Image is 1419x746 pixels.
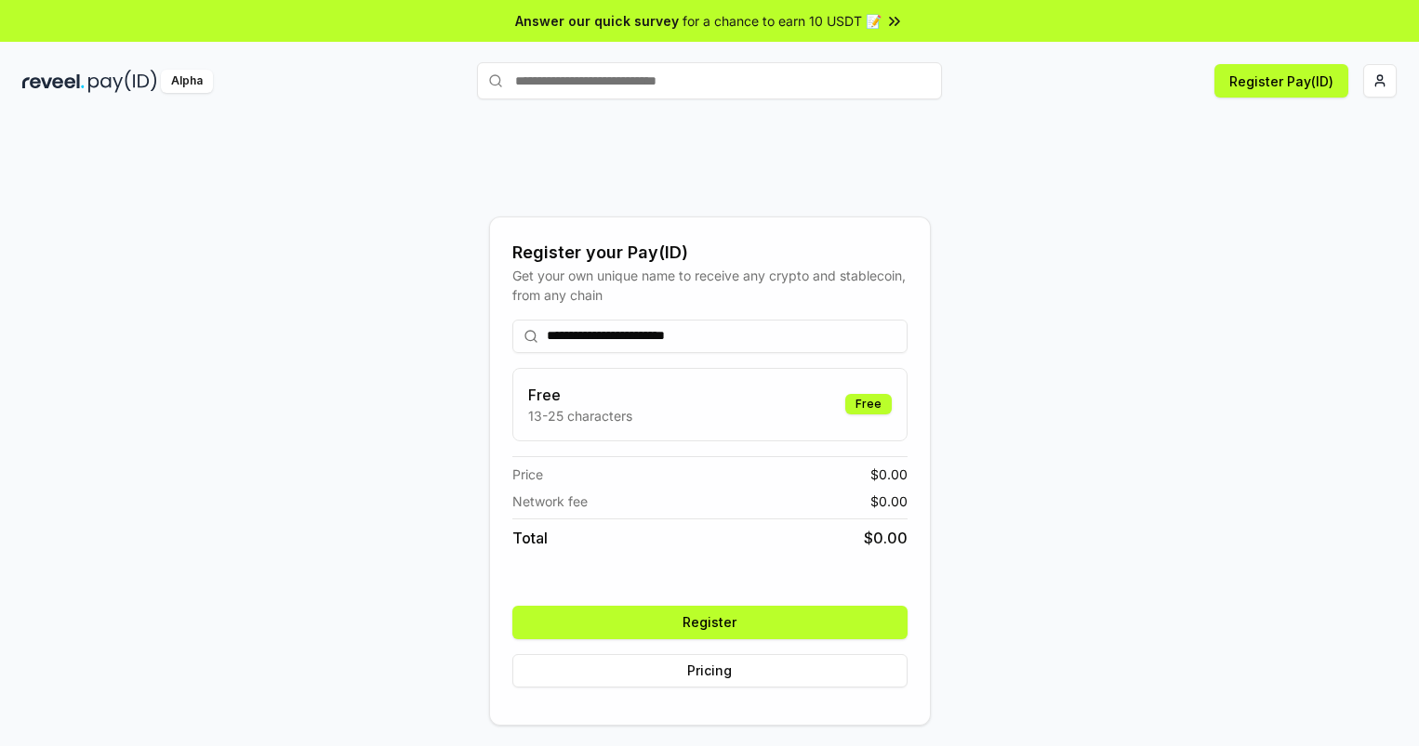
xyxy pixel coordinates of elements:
[683,11,882,31] span: for a chance to earn 10 USDT 📝
[161,70,213,93] div: Alpha
[512,527,548,549] span: Total
[528,384,632,406] h3: Free
[512,491,588,511] span: Network fee
[88,70,157,93] img: pay_id
[845,394,892,414] div: Free
[512,266,908,305] div: Get your own unique name to receive any crypto and stablecoin, from any chain
[512,465,543,484] span: Price
[512,654,908,687] button: Pricing
[512,606,908,639] button: Register
[864,527,908,549] span: $ 0.00
[22,70,85,93] img: reveel_dark
[870,491,908,511] span: $ 0.00
[870,465,908,484] span: $ 0.00
[1214,64,1348,98] button: Register Pay(ID)
[515,11,679,31] span: Answer our quick survey
[528,406,632,425] p: 13-25 characters
[512,240,908,266] div: Register your Pay(ID)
